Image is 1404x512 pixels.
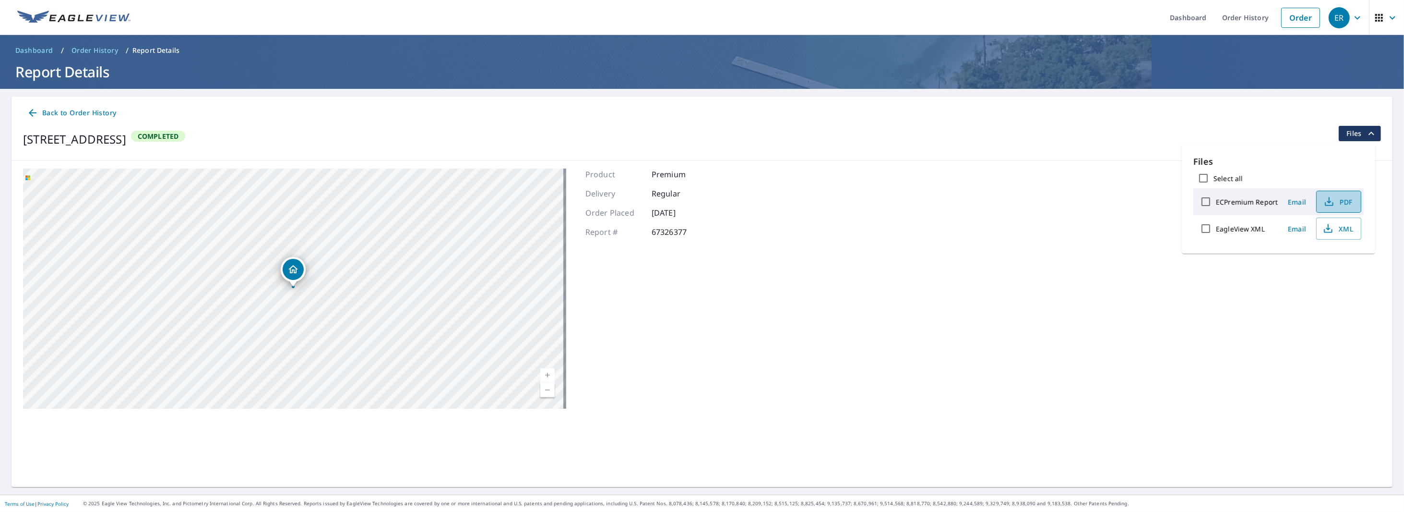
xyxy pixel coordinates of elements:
[1216,197,1278,207] label: ECPremium Report
[1285,224,1309,233] span: Email
[1316,191,1361,213] button: PDF
[540,368,555,383] a: Current Level 17, Zoom In
[585,207,643,219] p: Order Placed
[652,226,709,238] p: 67326377
[37,500,69,507] a: Privacy Policy
[1216,224,1265,233] label: EagleView XML
[27,107,116,119] span: Back to Order History
[5,501,69,507] p: |
[1329,7,1350,28] div: ER
[1285,197,1309,207] span: Email
[83,500,1399,507] p: © 2025 Eagle View Technologies, Inc. and Pictometry International Corp. All Rights Reserved. Repo...
[281,257,306,287] div: Dropped pin, building 1, Residential property, 822 W Franklin St Hartford City, IN 47348
[132,132,185,141] span: Completed
[15,46,53,55] span: Dashboard
[585,188,643,199] p: Delivery
[12,43,1392,58] nav: breadcrumb
[17,11,131,25] img: EV Logo
[5,500,35,507] a: Terms of Use
[1282,195,1312,209] button: Email
[1346,128,1377,139] span: Files
[1338,126,1381,141] button: filesDropdownBtn-67326377
[1193,155,1364,168] p: Files
[585,226,643,238] p: Report #
[540,383,555,397] a: Current Level 17, Zoom Out
[61,45,64,56] li: /
[1282,221,1312,236] button: Email
[652,207,709,219] p: [DATE]
[1322,196,1353,207] span: PDF
[652,169,709,180] p: Premium
[71,46,118,55] span: Order History
[132,46,179,55] p: Report Details
[23,131,126,148] div: [STREET_ADDRESS]
[12,62,1392,82] h1: Report Details
[12,43,57,58] a: Dashboard
[652,188,709,199] p: Regular
[68,43,122,58] a: Order History
[1214,174,1243,183] label: Select all
[585,169,643,180] p: Product
[1322,223,1353,234] span: XML
[23,104,120,122] a: Back to Order History
[1316,218,1361,240] button: XML
[1281,8,1320,28] a: Order
[126,45,129,56] li: /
